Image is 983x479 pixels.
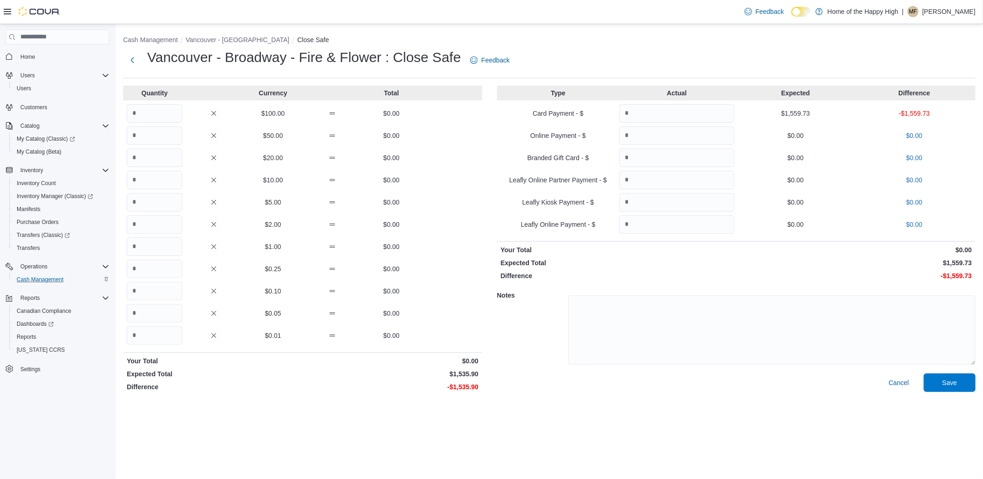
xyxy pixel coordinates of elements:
span: Catalog [17,120,109,131]
button: Settings [2,362,113,375]
button: Cancel [885,373,913,392]
p: | [902,6,904,17]
a: Transfers [13,243,44,254]
img: Cova [19,7,60,16]
p: $1,559.73 [738,258,972,267]
p: Difference [857,88,972,98]
button: Inventory [17,165,47,176]
span: Settings [17,363,109,374]
a: Inventory Manager (Classic) [13,191,97,202]
input: Quantity [619,126,734,145]
p: Expected [738,88,853,98]
p: Leafly Kiosk Payment - $ [501,198,616,207]
input: Quantity [619,104,734,123]
p: -$1,559.73 [857,109,972,118]
button: Cash Management [9,273,113,286]
span: Home [17,51,109,62]
a: [US_STATE] CCRS [13,344,68,355]
span: Customers [17,101,109,113]
button: Users [9,82,113,95]
p: [PERSON_NAME] [922,6,976,17]
p: $100.00 [245,109,301,118]
input: Quantity [127,237,182,256]
p: Leafly Online Partner Payment - $ [501,175,616,185]
span: Dashboards [17,320,54,328]
p: Expected Total [501,258,734,267]
p: $0.00 [364,131,419,140]
a: Users [13,83,35,94]
p: $10.00 [245,175,301,185]
input: Dark Mode [791,7,811,17]
span: Purchase Orders [13,217,109,228]
p: Home of the Happy High [827,6,898,17]
span: Reports [17,333,36,341]
p: $1,535.90 [305,369,479,379]
button: Next [123,51,142,69]
span: Reports [13,331,109,342]
p: Card Payment - $ [501,109,616,118]
p: $2.00 [245,220,301,229]
p: $5.00 [245,198,301,207]
span: Canadian Compliance [13,305,109,317]
p: Leafly Online Payment - $ [501,220,616,229]
p: $50.00 [245,131,301,140]
p: $0.00 [738,131,853,140]
p: Your Total [501,245,734,255]
input: Quantity [127,193,182,212]
button: Inventory Count [9,177,113,190]
a: Feedback [467,51,513,69]
nav: Complex example [6,46,109,400]
button: Users [2,69,113,82]
button: Manifests [9,203,113,216]
p: Currency [245,88,301,98]
span: Users [17,85,31,92]
p: $0.00 [857,220,972,229]
a: Dashboards [13,318,57,330]
div: Madison Falletta [908,6,919,17]
nav: An example of EuiBreadcrumbs [123,35,976,46]
button: Home [2,50,113,63]
input: Quantity [619,215,734,234]
span: Manifests [13,204,109,215]
button: Users [17,70,38,81]
span: Settings [20,366,40,373]
button: Canadian Compliance [9,305,113,317]
p: $0.10 [245,286,301,296]
h1: Vancouver - Broadway - Fire & Flower : Close Safe [147,48,461,67]
button: Customers [2,100,113,114]
button: My Catalog (Beta) [9,145,113,158]
input: Quantity [127,104,182,123]
p: $0.00 [305,356,479,366]
span: Users [17,70,109,81]
p: $20.00 [245,153,301,162]
button: Close Safe [297,36,329,44]
button: [US_STATE] CCRS [9,343,113,356]
span: Save [942,378,957,387]
span: My Catalog (Beta) [17,148,62,156]
input: Quantity [619,193,734,212]
a: Transfers (Classic) [9,229,113,242]
p: $0.00 [364,309,419,318]
input: Quantity [127,171,182,189]
span: Manifests [17,205,40,213]
p: $0.00 [364,198,419,207]
span: Transfers [13,243,109,254]
input: Quantity [127,215,182,234]
p: $0.01 [245,331,301,340]
span: Reports [17,292,109,304]
p: Actual [619,88,734,98]
p: Quantity [127,88,182,98]
span: Feedback [756,7,784,16]
p: Online Payment - $ [501,131,616,140]
a: Home [17,51,39,62]
span: Washington CCRS [13,344,109,355]
span: Feedback [481,56,510,65]
span: My Catalog (Beta) [13,146,109,157]
button: Reports [2,292,113,305]
a: Transfers (Classic) [13,230,74,241]
input: Quantity [619,149,734,167]
a: My Catalog (Classic) [13,133,79,144]
a: My Catalog (Beta) [13,146,65,157]
p: -$1,535.90 [305,382,479,392]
